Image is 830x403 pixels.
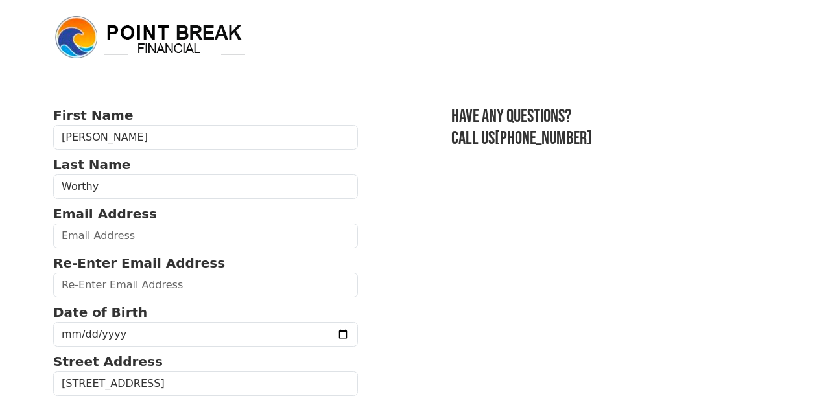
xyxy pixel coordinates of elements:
[53,206,157,222] strong: Email Address
[53,108,133,123] strong: First Name
[451,128,777,150] h3: Call us
[53,255,225,271] strong: Re-Enter Email Address
[53,157,130,172] strong: Last Name
[53,354,163,369] strong: Street Address
[53,371,358,396] input: Street Address
[53,125,358,150] input: First Name
[53,174,358,199] input: Last Name
[53,14,248,61] img: logo.png
[53,224,358,248] input: Email Address
[495,128,592,149] a: [PHONE_NUMBER]
[451,106,777,128] h3: Have any questions?
[53,305,147,320] strong: Date of Birth
[53,273,358,297] input: Re-Enter Email Address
